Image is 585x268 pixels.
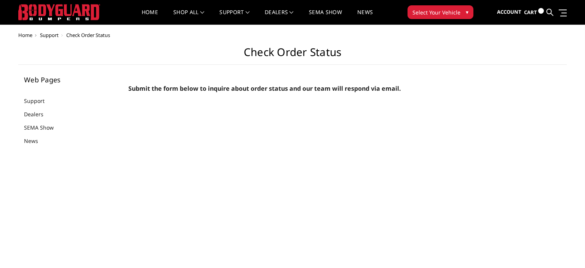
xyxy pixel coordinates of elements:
button: Select Your Vehicle [408,5,473,19]
a: SEMA Show [309,10,342,24]
a: shop all [173,10,204,24]
a: SEMA Show [24,124,63,132]
img: BODYGUARD BUMPERS [18,4,100,20]
a: Home [142,10,158,24]
h1: Check Order Status [18,46,567,65]
span: Cart [524,9,537,16]
a: Account [497,2,521,22]
span: Submit the form below to inquire about order status and our team will respond via email. [128,84,401,93]
a: Cart [524,2,544,23]
span: Check Order Status [66,32,110,39]
a: Dealers [265,10,294,24]
a: News [24,137,48,145]
span: ▾ [466,8,468,16]
h5: Web Pages [24,76,117,83]
span: Select Your Vehicle [412,8,460,16]
a: Support [219,10,249,24]
a: News [357,10,373,24]
a: Support [24,97,54,105]
a: Dealers [24,110,53,118]
span: Account [497,8,521,15]
a: Home [18,32,32,39]
a: Support [40,32,59,39]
